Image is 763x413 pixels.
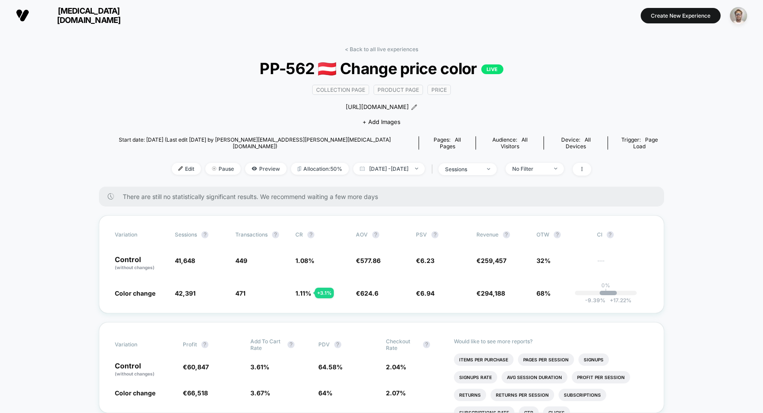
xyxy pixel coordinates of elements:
[454,353,514,366] li: Items Per Purchase
[356,231,368,238] span: AOV
[426,136,469,150] div: Pages:
[356,289,378,297] span: €
[476,231,499,238] span: Revenue
[123,193,646,200] span: There are still no statistically significant results. We recommend waiting a few more days
[250,389,270,397] span: 3.67 %
[454,371,497,383] li: Signups Rate
[605,297,631,304] span: 17.22 %
[536,231,585,238] span: OTW
[360,289,378,297] span: 624.6
[440,136,461,150] span: all pages
[318,363,343,371] span: 64.58 %
[175,257,195,264] span: 41,648
[235,231,268,238] span: Transactions
[201,341,208,348] button: ?
[554,168,557,169] img: end
[115,265,155,270] span: (without changes)
[501,136,528,150] span: All Visitors
[386,363,406,371] span: 2.04 %
[235,289,246,297] span: 471
[205,163,241,175] span: Pause
[250,363,269,371] span: 3.61 %
[295,231,303,238] span: CR
[429,163,438,176] span: |
[295,289,311,297] span: 1.11 %
[212,166,216,171] img: end
[295,257,314,264] span: 1.08 %
[334,341,341,348] button: ?
[175,289,196,297] span: 42,391
[115,371,155,376] span: (without changes)
[605,289,607,295] p: |
[372,231,379,238] button: ?
[476,289,505,297] span: €
[360,257,381,264] span: 577.86
[454,389,486,401] li: Returns
[16,9,29,22] img: Visually logo
[315,288,334,298] div: + 3.1 %
[502,371,567,383] li: Avg Session Duration
[727,7,750,25] button: ppic
[291,163,349,175] span: Allocation: 50%
[427,85,451,95] span: PRICE
[175,231,197,238] span: Sessions
[201,231,208,238] button: ?
[491,389,554,401] li: Returns Per Session
[298,166,301,171] img: rebalance
[178,166,183,171] img: edit
[115,362,174,377] p: Control
[345,46,418,53] a: < Back to all live experiences
[115,256,166,271] p: Control
[566,136,591,150] span: all devices
[183,341,197,348] span: Profit
[272,231,279,238] button: ?
[36,6,142,25] span: [MEDICAL_DATA][DOMAIN_NAME]
[585,297,605,304] span: -9.39 %
[183,389,208,397] span: €
[245,163,287,175] span: Preview
[633,136,658,150] span: Page Load
[415,168,418,169] img: end
[578,353,609,366] li: Signups
[13,6,144,25] button: [MEDICAL_DATA][DOMAIN_NAME]
[730,7,747,24] img: ppic
[115,231,163,238] span: Variation
[481,64,503,74] p: LIVE
[386,338,419,351] span: Checkout Rate
[115,289,155,297] span: Color change
[99,136,411,150] span: Start date: [DATE] (Last edit [DATE] by [PERSON_NAME][EMAIL_ADDRESS][PERSON_NAME][MEDICAL_DATA][D...
[615,136,664,150] div: Trigger:
[420,257,434,264] span: 6.23
[420,289,434,297] span: 6.94
[559,389,606,401] li: Subscriptions
[503,231,510,238] button: ?
[536,257,551,264] span: 32%
[483,136,537,150] div: Audience:
[187,363,209,371] span: 60,847
[363,118,400,125] span: + Add Images
[127,59,636,78] span: PP-562 🇦🇹 Change price color
[518,353,574,366] li: Pages Per Session
[445,166,480,173] div: sessions
[423,341,430,348] button: ?
[607,231,614,238] button: ?
[318,389,332,397] span: 64 %
[416,257,434,264] span: €
[346,103,409,112] span: [URL][DOMAIN_NAME]
[641,8,721,23] button: Create New Experience
[318,341,330,348] span: PDV
[386,389,406,397] span: 2.07 %
[356,257,381,264] span: €
[454,338,649,345] p: Would like to see more reports?
[287,341,295,348] button: ?
[487,168,490,170] img: end
[235,257,247,264] span: 449
[183,363,209,371] span: €
[172,163,201,175] span: Edit
[481,289,505,297] span: 294,188
[416,289,434,297] span: €
[416,231,427,238] span: PSV
[597,258,648,271] span: ---
[554,231,561,238] button: ?
[544,136,608,150] span: Device:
